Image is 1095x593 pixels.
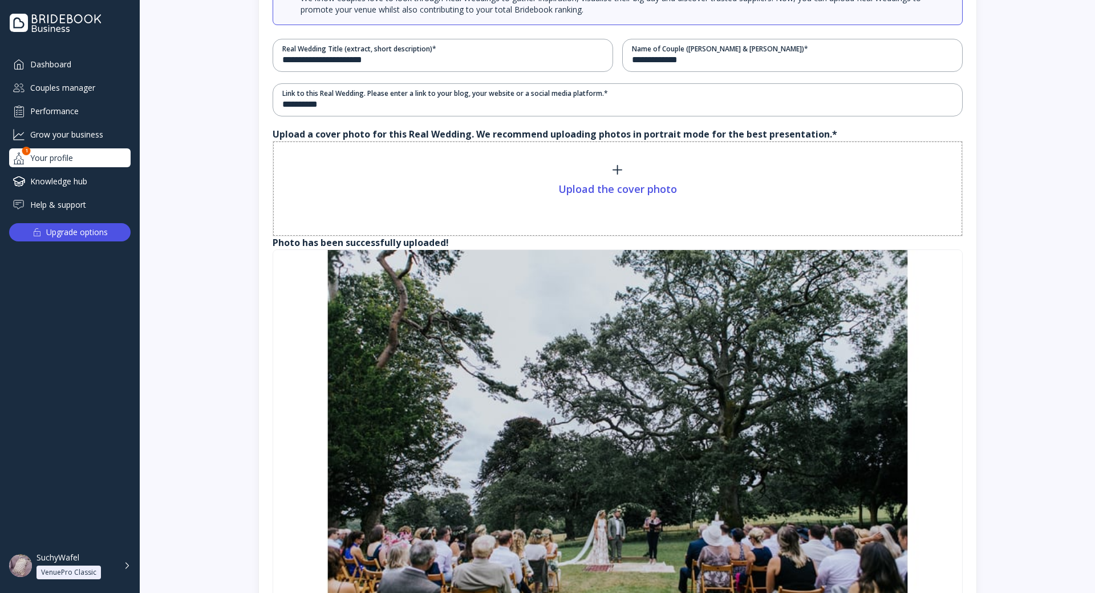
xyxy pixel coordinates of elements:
[46,224,108,240] div: Upgrade options
[273,128,963,141] label: Upload a cover photo for this Real Wedding. We recommend uploading photos in portrait mode for th...
[9,223,131,241] button: Upgrade options
[9,148,131,167] a: Your profile1
[1038,538,1095,593] iframe: Chat Widget
[9,148,131,167] div: Your profile
[9,78,131,97] a: Couples manager
[558,183,677,195] div: Upload the cover photo
[282,44,603,54] div: Real Wedding Title (extract, short description) *
[632,44,953,54] div: Name of Couple ([PERSON_NAME] & [PERSON_NAME]) *
[9,172,131,191] a: Knowledge hub
[22,147,31,155] div: 1
[9,102,131,120] a: Performance
[9,125,131,144] a: Grow your business
[9,554,32,577] img: dpr=1,fit=cover,g=face,w=48,h=48
[41,568,96,577] div: VenuePro Classic
[9,55,131,74] a: Dashboard
[282,88,953,98] div: Link to this Real Wedding. Please enter a link to your blog, your website or a social media platf...
[36,552,79,563] div: SuchyWafel
[9,195,131,214] a: Help & support
[273,236,449,249] label: Photo has been successfully uploaded!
